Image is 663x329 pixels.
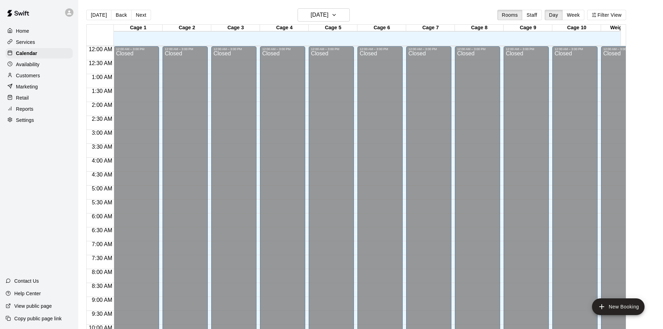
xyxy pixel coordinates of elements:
span: 12:30 AM [87,60,114,66]
span: 1:00 AM [90,74,114,80]
div: Cage 3 [211,25,260,31]
button: [DATE] [86,10,111,20]
span: 6:00 AM [90,213,114,219]
div: 12:00 AM – 3:00 PM [360,47,401,51]
p: Customers [16,72,40,79]
span: 7:30 AM [90,255,114,261]
span: 8:00 AM [90,269,114,275]
div: 12:00 AM – 3:00 PM [603,47,644,51]
span: 4:30 AM [90,172,114,178]
p: Copy public page link [14,315,62,322]
button: Day [545,10,563,20]
div: 12:00 AM – 3:00 PM [408,47,449,51]
span: 9:30 AM [90,311,114,317]
div: Cage 5 [309,25,357,31]
a: Retail [6,93,73,103]
div: Weight room [601,25,650,31]
p: Availability [16,61,40,68]
h6: [DATE] [311,10,329,20]
a: Customers [6,70,73,81]
div: 12:00 AM – 3:00 PM [311,47,352,51]
p: Help Center [14,290,41,297]
span: 8:30 AM [90,283,114,289]
div: 12:00 AM – 3:00 PM [262,47,303,51]
div: 12:00 AM – 3:00 PM [506,47,547,51]
div: Cage 4 [260,25,309,31]
div: Cage 1 [114,25,163,31]
span: 3:00 AM [90,130,114,136]
p: View public page [14,303,52,310]
div: Cage 9 [504,25,552,31]
p: Retail [16,94,29,101]
div: 12:00 AM – 3:00 PM [116,47,157,51]
span: 6:30 AM [90,227,114,233]
div: 12:00 AM – 3:00 PM [554,47,595,51]
button: [DATE] [298,8,350,22]
a: Reports [6,104,73,114]
button: Back [111,10,132,20]
span: 5:30 AM [90,199,114,205]
div: Cage 6 [357,25,406,31]
button: Rooms [497,10,522,20]
button: Staff [522,10,542,20]
div: Cage 7 [406,25,455,31]
a: Availability [6,59,73,70]
p: Home [16,28,29,34]
div: 12:00 AM – 3:00 PM [457,47,498,51]
p: Reports [16,105,33,112]
div: 12:00 AM – 3:00 PM [213,47,254,51]
button: Filter View [587,10,626,20]
button: Week [562,10,584,20]
div: Cage 2 [163,25,211,31]
div: Cage 10 [552,25,601,31]
span: 5:00 AM [90,186,114,191]
div: 12:00 AM – 3:00 PM [165,47,206,51]
button: add [592,298,645,315]
a: Services [6,37,73,47]
a: Settings [6,115,73,125]
button: Next [131,10,151,20]
span: 1:30 AM [90,88,114,94]
a: Marketing [6,81,73,92]
p: Contact Us [14,277,39,284]
p: Services [16,39,35,46]
div: Cage 8 [455,25,504,31]
span: 9:00 AM [90,297,114,303]
a: Home [6,26,73,36]
span: 2:00 AM [90,102,114,108]
span: 12:00 AM [87,46,114,52]
span: 4:00 AM [90,158,114,164]
p: Settings [16,117,34,124]
span: 2:30 AM [90,116,114,122]
a: Calendar [6,48,73,58]
span: 3:30 AM [90,144,114,150]
p: Calendar [16,50,37,57]
span: 7:00 AM [90,241,114,247]
p: Marketing [16,83,38,90]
